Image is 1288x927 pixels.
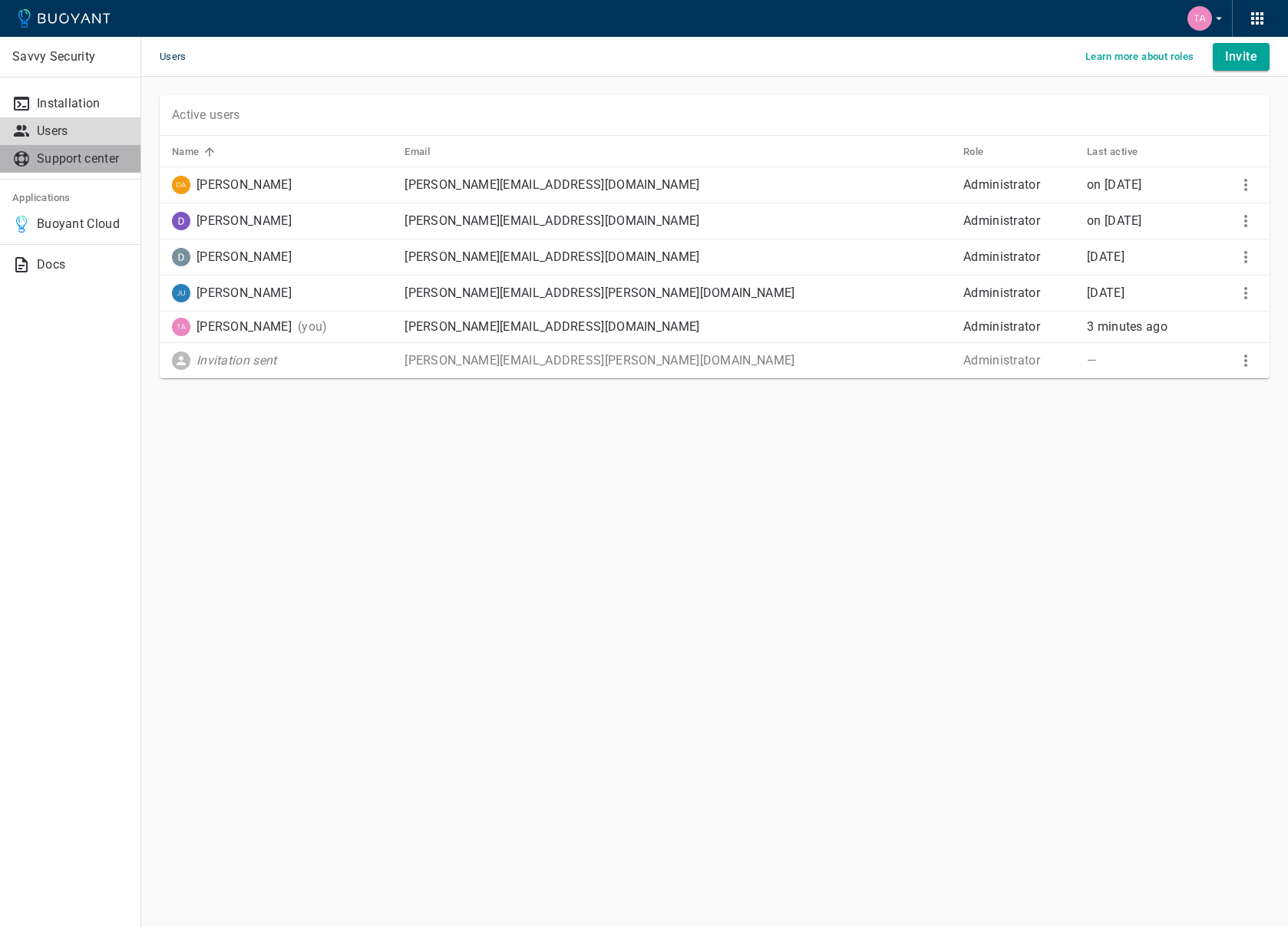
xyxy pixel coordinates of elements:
div: Julie Bassett [172,284,292,302]
h5: Learn more about roles [1085,51,1194,63]
p: [PERSON_NAME] [197,213,292,229]
button: Learn more about roles [1079,45,1200,68]
button: More [1234,173,1257,196]
relative-time: [DATE] [1087,285,1125,300]
img: david@unbiasedsecurity.com [172,248,190,266]
span: Tue, 16 Sep 2025 12:00:45 EDT / Tue, 16 Sep 2025 16:00:45 UTC [1087,285,1125,300]
p: Support center [37,151,128,167]
p: Users [37,124,128,139]
div: David Ben-Zakai [172,248,292,266]
span: Users [160,37,205,77]
p: Administrator [963,319,1075,335]
span: Wed, 24 Sep 2025 10:23:44 EDT / Wed, 24 Sep 2025 14:23:44 UTC [1087,319,1167,334]
span: Wed, 09 Jul 2025 05:15:30 EDT / Wed, 09 Jul 2025 09:15:30 UTC [1087,177,1142,192]
h5: Name [172,146,200,158]
img: david@savvy.security [172,212,190,230]
p: Installation [37,96,128,111]
p: [PERSON_NAME] [197,285,292,301]
img: julie.bassett@savvy.security [172,284,190,302]
h5: Role [963,146,984,158]
button: More [1234,209,1257,233]
relative-time: 3 minutes ago [1087,319,1167,334]
p: Buoyant Cloud [37,216,128,232]
button: More [1234,282,1257,305]
p: [PERSON_NAME][EMAIL_ADDRESS][DOMAIN_NAME] [405,249,951,265]
button: Invite [1213,43,1270,71]
p: Savvy Security [12,49,128,64]
p: Administrator [963,213,1075,229]
img: Taylor Trick [1187,6,1212,31]
p: Active users [172,107,240,123]
h5: Last active [1087,146,1138,158]
h5: Applications [12,192,128,204]
p: (you) [298,319,328,335]
relative-time: [DATE] [1087,249,1125,264]
button: More [1234,349,1257,372]
span: Role [963,145,1004,159]
span: Email [405,145,450,159]
relative-time: on [DATE] [1087,177,1142,192]
a: Learn more about roles [1079,48,1200,63]
p: [PERSON_NAME][EMAIL_ADDRESS][PERSON_NAME][DOMAIN_NAME] [405,353,951,368]
p: Docs [37,257,128,272]
p: Administrator [963,285,1075,301]
span: Last active [1087,145,1158,159]
p: [PERSON_NAME][EMAIL_ADDRESS][DOMAIN_NAME] [405,213,951,229]
p: [PERSON_NAME][EMAIL_ADDRESS][PERSON_NAME][DOMAIN_NAME] [405,285,951,301]
span: Name [172,145,220,159]
p: Administrator [963,249,1075,265]
h4: Invite [1225,49,1257,64]
span: Tue, 16 Sep 2025 08:49:17 EDT / Tue, 16 Sep 2025 12:49:17 UTC [1087,249,1125,264]
p: [PERSON_NAME][EMAIL_ADDRESS][DOMAIN_NAME] [405,319,951,335]
img: danny@savvy.security [172,176,190,194]
p: [PERSON_NAME] [197,249,292,265]
span: Wed, 20 Aug 2025 06:13:36 EDT / Wed, 20 Aug 2025 10:13:36 UTC [1087,213,1142,228]
div: David Ben Zakai [172,212,292,230]
p: [PERSON_NAME][EMAIL_ADDRESS][DOMAIN_NAME] [405,177,951,193]
p: Administrator [963,177,1075,193]
p: [PERSON_NAME] [197,177,292,193]
p: Invitation sent [197,353,277,368]
div: Danny Rehelis [172,176,292,194]
p: [PERSON_NAME] [197,319,292,335]
p: — [1087,353,1204,368]
h5: Email [405,146,430,158]
button: More [1234,246,1257,269]
img: taylor.trick@savvy.security [172,318,190,336]
div: Taylor Trick [172,318,292,336]
relative-time: on [DATE] [1087,213,1142,228]
p: Administrator [963,353,1075,368]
